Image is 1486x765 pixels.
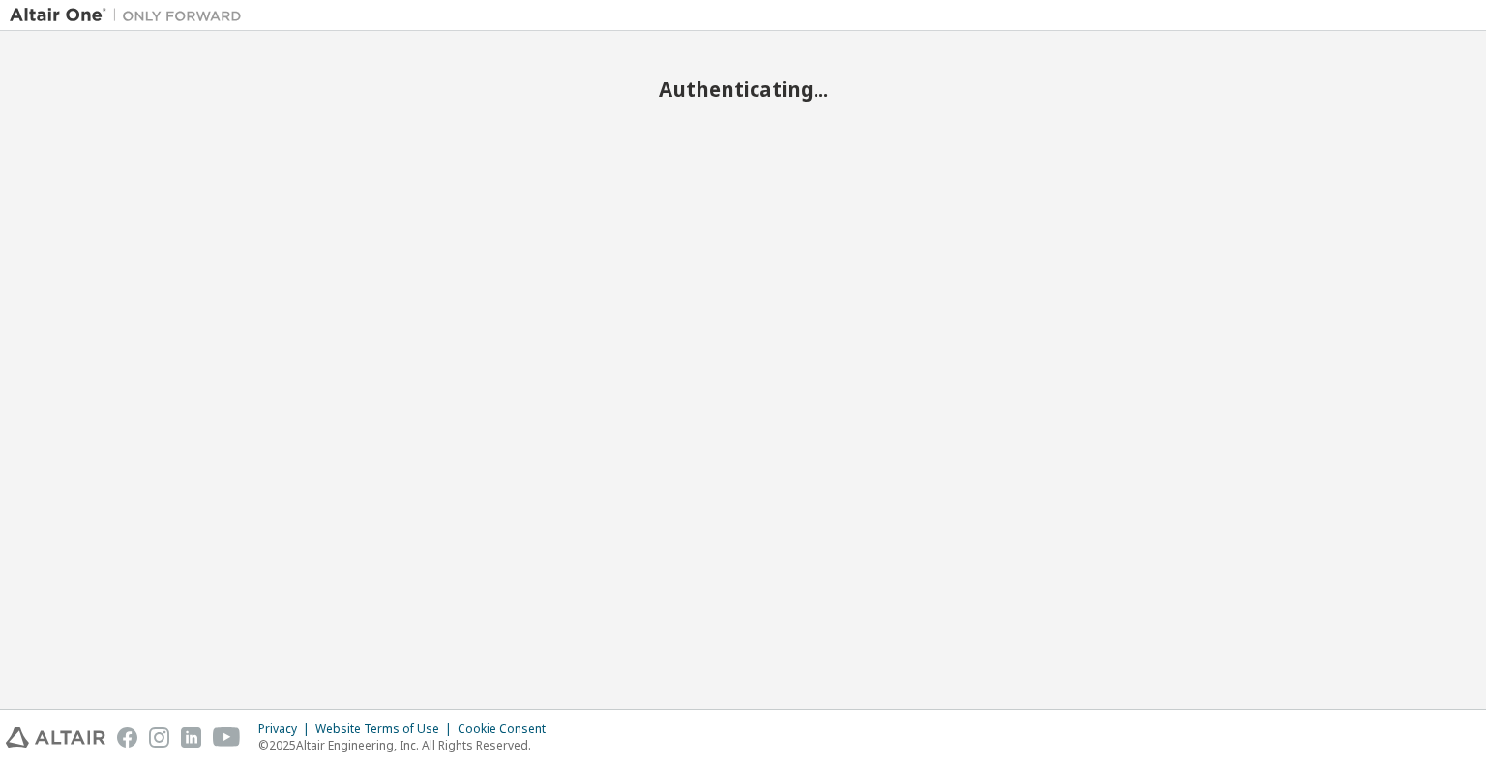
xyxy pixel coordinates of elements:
[458,721,557,737] div: Cookie Consent
[258,721,315,737] div: Privacy
[10,76,1476,102] h2: Authenticating...
[149,727,169,748] img: instagram.svg
[315,721,458,737] div: Website Terms of Use
[181,727,201,748] img: linkedin.svg
[6,727,105,748] img: altair_logo.svg
[117,727,137,748] img: facebook.svg
[213,727,241,748] img: youtube.svg
[10,6,252,25] img: Altair One
[258,737,557,753] p: © 2025 Altair Engineering, Inc. All Rights Reserved.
